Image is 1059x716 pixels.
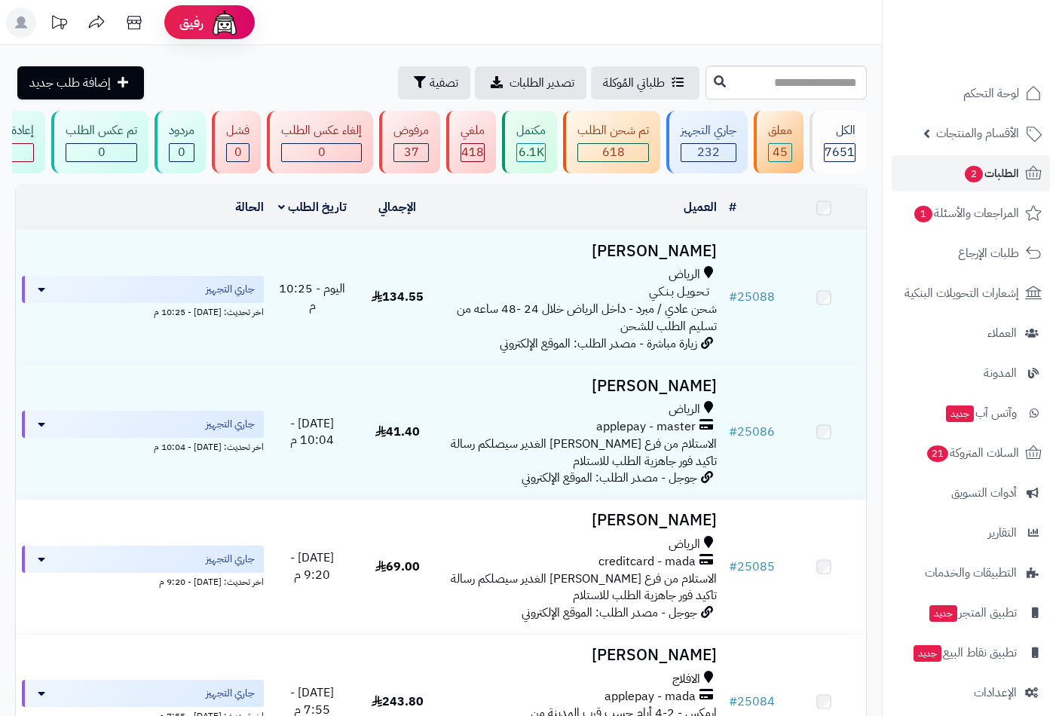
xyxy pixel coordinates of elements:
[929,605,957,622] span: جديد
[264,111,376,173] a: إلغاء عكس الطلب 0
[729,693,737,711] span: #
[210,8,240,38] img: ai-face.png
[22,438,264,454] div: اخر تحديث: [DATE] - 10:04 م
[669,536,700,553] span: الرياض
[206,282,255,297] span: جاري التجهيز
[179,14,204,32] span: رفيق
[697,143,720,161] span: 232
[451,435,717,470] span: الاستلام من فرع [PERSON_NAME] الغدير سيصلكم رسالة تاكيد فور جاهزية الطلب للاستلام
[825,143,855,161] span: 7651
[66,144,136,161] div: 0
[604,688,696,705] span: applepay - mada
[398,66,470,99] button: تصفية
[951,482,1017,503] span: أدوات التسويق
[892,675,1050,711] a: الإعدادات
[598,553,696,571] span: creditcard - mada
[913,203,1019,224] span: المراجعات والأسئلة
[281,122,362,139] div: إلغاء عكس الطلب
[499,111,560,173] a: مكتمل 6.1K
[500,335,697,353] span: زيارة مباشرة - مصدر الطلب: الموقع الإلكتروني
[519,143,544,161] span: 6.1K
[988,522,1017,543] span: التقارير
[178,143,185,161] span: 0
[892,475,1050,511] a: أدوات التسويق
[669,401,700,418] span: الرياض
[729,198,736,216] a: #
[912,642,1017,663] span: تطبيق نقاط البيع
[914,645,941,662] span: جديد
[892,315,1050,351] a: العملاء
[729,288,775,306] a: #25088
[963,83,1019,104] span: لوحة التحكم
[375,558,420,576] span: 69.00
[461,122,485,139] div: ملغي
[974,682,1017,703] span: الإعدادات
[987,323,1017,344] span: العملاء
[461,143,484,161] span: 418
[681,144,736,161] div: 232
[522,604,697,622] span: جوجل - مصدر الطلب: الموقع الإلكتروني
[892,235,1050,271] a: طلبات الإرجاع
[892,635,1050,671] a: تطبيق نقاط البيعجديد
[577,122,649,139] div: تم شحن الطلب
[451,570,717,605] span: الاستلام من فرع [PERSON_NAME] الغدير سيصلكم رسالة تاكيد فور جاهزية الطلب للاستلام
[946,405,974,422] span: جديد
[892,195,1050,231] a: المراجعات والأسئلة1
[925,562,1017,583] span: التطبيقات والخدمات
[729,558,737,576] span: #
[663,111,751,173] a: جاري التجهيز 232
[892,155,1050,191] a: الطلبات2
[596,418,696,436] span: applepay - master
[649,283,709,301] span: تـحـويـل بـنـكـي
[17,66,144,99] a: إضافة طلب جديد
[510,74,574,92] span: تصدير الطلبات
[29,74,111,92] span: إضافة طلب جديد
[773,143,788,161] span: 45
[824,122,855,139] div: الكل
[48,111,152,173] a: تم عكس الطلب 0
[806,111,870,173] a: الكل7651
[209,111,264,173] a: فشل 0
[404,143,419,161] span: 37
[461,144,484,161] div: 418
[278,198,347,216] a: تاريخ الطلب
[926,442,1019,464] span: السلات المتروكة
[430,74,458,92] span: تصفية
[669,266,700,283] span: الرياض
[914,206,932,222] span: 1
[958,243,1019,264] span: طلبات الإرجاع
[729,423,737,441] span: #
[751,111,806,173] a: معلق 45
[729,288,737,306] span: #
[892,595,1050,631] a: تطبيق المتجرجديد
[393,122,429,139] div: مرفوض
[235,198,264,216] a: الحالة
[40,8,78,41] a: تحديثات المنصة
[227,144,249,161] div: 0
[892,395,1050,431] a: وآتس آبجديد
[603,74,665,92] span: طلباتي المُوكلة
[591,66,699,99] a: طلباتي المُوكلة
[290,549,334,584] span: [DATE] - 9:20 م
[234,143,242,161] span: 0
[927,445,948,462] span: 21
[963,163,1019,184] span: الطلبات
[892,355,1050,391] a: المدونة
[457,300,717,335] span: شحن عادي / مبرد - داخل الرياض خلال 24 -48 ساعه من تسليم الطلب للشحن
[578,144,648,161] div: 618
[965,166,983,182] span: 2
[892,515,1050,551] a: التقارير
[206,686,255,701] span: جاري التجهيز
[729,693,775,711] a: #25084
[956,40,1045,72] img: logo-2.png
[602,143,625,161] span: 618
[729,423,775,441] a: #25086
[375,423,420,441] span: 41.40
[376,111,443,173] a: مرفوض 37
[560,111,663,173] a: تم شحن الطلب 618
[892,555,1050,591] a: التطبيقات والخدمات
[378,198,416,216] a: الإجمالي
[372,693,424,711] span: 243.80
[282,144,361,161] div: 0
[443,111,499,173] a: ملغي 418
